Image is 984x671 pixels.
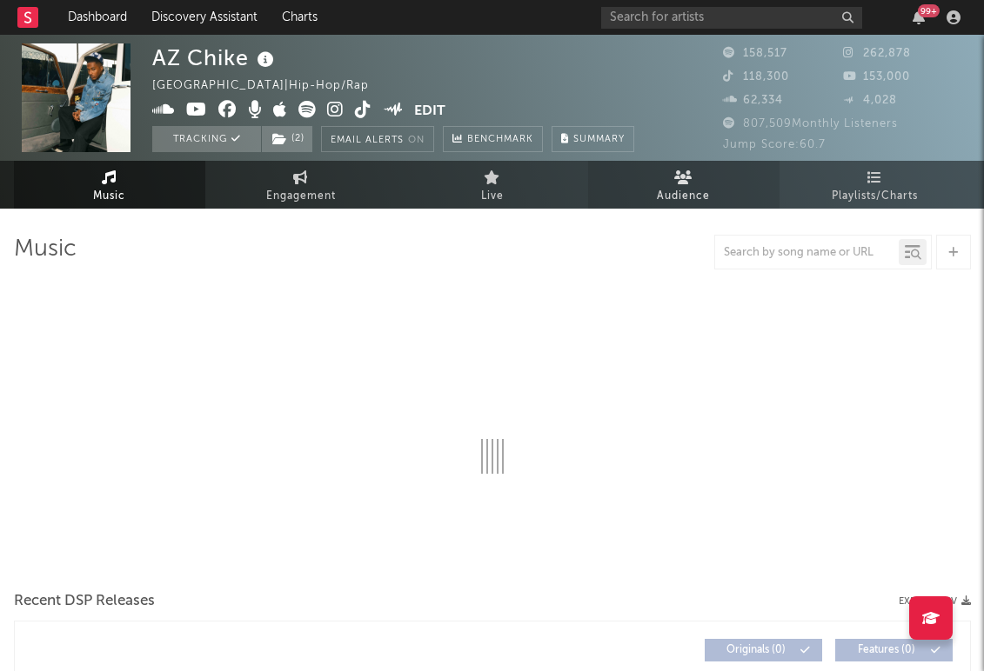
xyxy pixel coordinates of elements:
[573,135,625,144] span: Summary
[14,591,155,612] span: Recent DSP Releases
[835,639,953,661] button: Features(0)
[467,130,533,150] span: Benchmark
[832,186,918,207] span: Playlists/Charts
[481,186,504,207] span: Live
[716,645,796,655] span: Originals ( 0 )
[723,118,898,130] span: 807,509 Monthly Listeners
[443,126,543,152] a: Benchmark
[408,136,425,145] em: On
[588,161,780,209] a: Audience
[152,43,278,72] div: AZ Chike
[14,161,205,209] a: Music
[152,76,389,96] div: [GEOGRAPHIC_DATA] | Hip-Hop/Rap
[152,126,261,152] button: Tracking
[657,186,710,207] span: Audience
[93,186,125,207] span: Music
[843,95,897,106] span: 4,028
[261,126,313,152] span: ( 2 )
[780,161,971,209] a: Playlists/Charts
[321,126,434,152] button: Email AlertsOn
[205,161,397,209] a: Engagement
[723,48,787,59] span: 158,517
[601,7,862,29] input: Search for artists
[723,95,783,106] span: 62,334
[913,10,925,24] button: 99+
[918,4,940,17] div: 99 +
[414,101,445,123] button: Edit
[266,186,336,207] span: Engagement
[847,645,927,655] span: Features ( 0 )
[723,71,789,83] span: 118,300
[552,126,634,152] button: Summary
[843,48,911,59] span: 262,878
[899,596,971,607] button: Export CSV
[723,139,826,150] span: Jump Score: 60.7
[397,161,588,209] a: Live
[715,246,899,260] input: Search by song name or URL
[843,71,910,83] span: 153,000
[262,126,312,152] button: (2)
[705,639,822,661] button: Originals(0)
